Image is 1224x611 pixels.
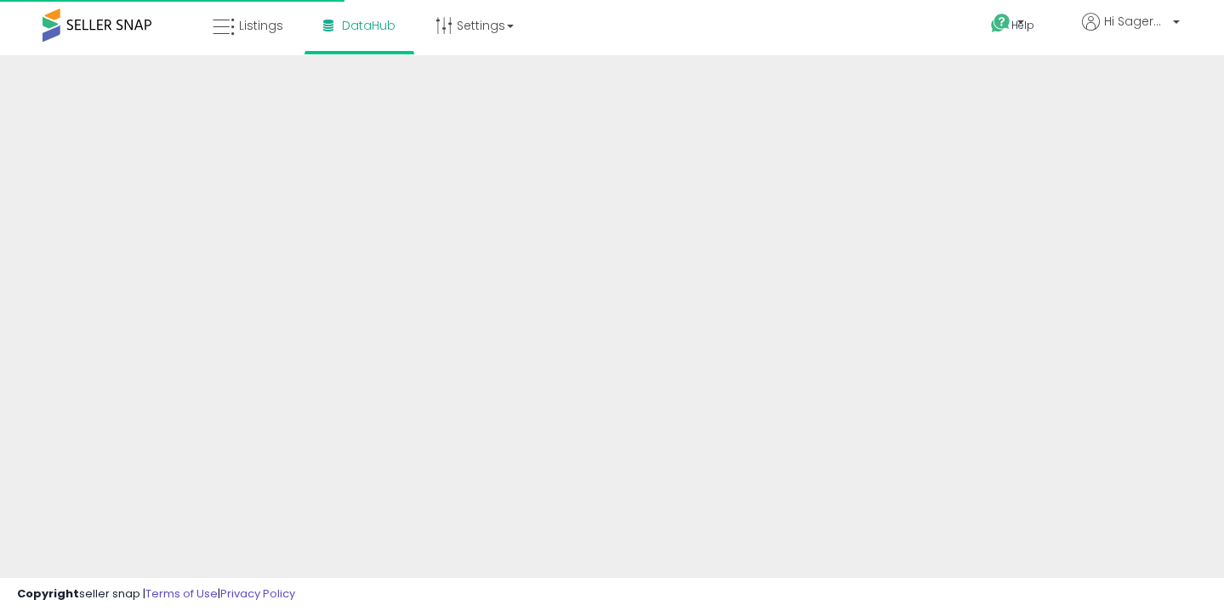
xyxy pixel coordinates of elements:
span: Hi Sagerepub [1104,13,1168,30]
span: Listings [239,17,283,34]
a: Hi Sagerepub [1082,13,1180,51]
i: Get Help [990,13,1011,34]
span: Help [1011,18,1034,32]
span: DataHub [342,17,396,34]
